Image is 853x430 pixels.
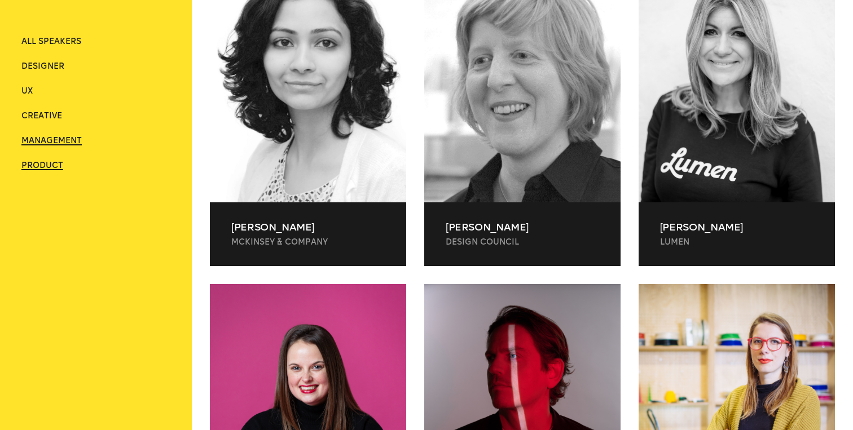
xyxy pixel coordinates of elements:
[446,237,599,248] p: Design Council
[21,111,62,121] span: Creative
[21,61,64,71] span: Designer
[21,86,33,96] span: UX
[660,237,814,248] p: Lumen
[660,220,814,234] p: [PERSON_NAME]
[21,161,63,170] span: Product
[21,136,82,145] span: Management
[446,220,599,234] p: [PERSON_NAME]
[231,237,385,248] p: McKinsey & Company
[231,220,385,234] p: [PERSON_NAME]
[21,37,81,46] span: ALL SPEAKERS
